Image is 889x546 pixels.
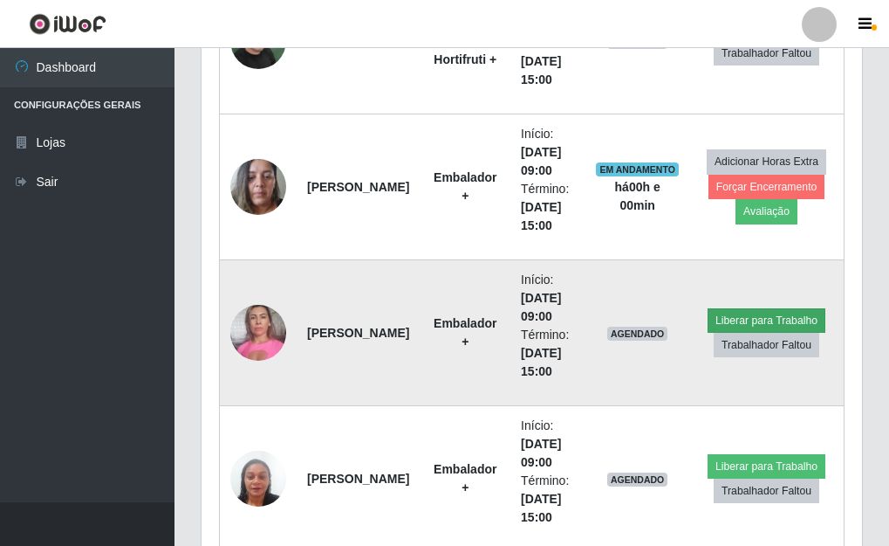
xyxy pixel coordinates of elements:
[521,271,575,326] li: Início:
[708,308,825,333] button: Liberar para Trabalho
[708,454,825,479] button: Liberar para Trabalho
[230,149,286,224] img: 1677615150889.jpeg
[521,145,561,177] time: [DATE] 09:00
[307,326,409,340] strong: [PERSON_NAME]
[714,479,819,503] button: Trabalhador Faltou
[607,327,668,341] span: AGENDADO
[29,13,106,35] img: CoreUI Logo
[714,41,819,66] button: Trabalhador Faltou
[707,149,826,174] button: Adicionar Horas Extra
[230,295,286,370] img: 1689780238947.jpeg
[521,326,575,381] li: Término:
[521,34,575,89] li: Término:
[521,200,561,232] time: [DATE] 15:00
[230,429,286,529] img: 1703781074039.jpeg
[521,417,575,472] li: Início:
[521,346,561,378] time: [DATE] 15:00
[521,291,561,323] time: [DATE] 09:00
[521,472,575,527] li: Término:
[521,125,575,180] li: Início:
[521,437,561,469] time: [DATE] 09:00
[307,472,409,486] strong: [PERSON_NAME]
[521,492,561,524] time: [DATE] 15:00
[521,54,561,86] time: [DATE] 15:00
[615,180,660,212] strong: há 00 h e 00 min
[521,180,575,235] li: Término:
[708,175,825,199] button: Forçar Encerramento
[434,16,496,66] strong: Repositor de Hortifruti +
[434,316,496,349] strong: Embalador +
[735,199,797,224] button: Avaliação
[607,473,668,487] span: AGENDADO
[596,162,679,176] span: EM ANDAMENTO
[434,462,496,494] strong: Embalador +
[714,333,819,357] button: Trabalhador Faltou
[307,180,409,194] strong: [PERSON_NAME]
[434,170,496,203] strong: Embalador +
